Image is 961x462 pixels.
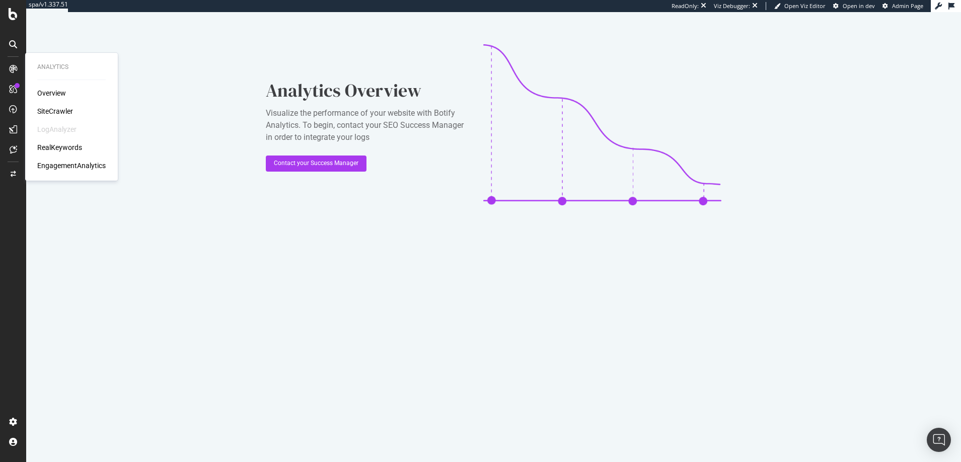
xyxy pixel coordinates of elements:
[37,161,106,171] a: EngagementAnalytics
[37,124,77,134] div: LogAnalyzer
[927,428,951,452] div: Open Intercom Messenger
[882,2,923,10] a: Admin Page
[714,2,750,10] div: Viz Debugger:
[266,78,467,103] div: Analytics Overview
[274,159,358,168] div: Contact your Success Manager
[672,2,699,10] div: ReadOnly:
[843,2,875,10] span: Open in dev
[266,156,366,172] button: Contact your Success Manager
[37,88,66,98] a: Overview
[37,142,82,152] a: RealKeywords
[774,2,826,10] a: Open Viz Editor
[784,2,826,10] span: Open Viz Editor
[833,2,875,10] a: Open in dev
[483,44,721,205] img: CaL_T18e.png
[266,107,467,143] div: Visualize the performance of your website with Botify Analytics. To begin, contact your SEO Succe...
[37,63,106,71] div: Analytics
[892,2,923,10] span: Admin Page
[37,106,73,116] a: SiteCrawler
